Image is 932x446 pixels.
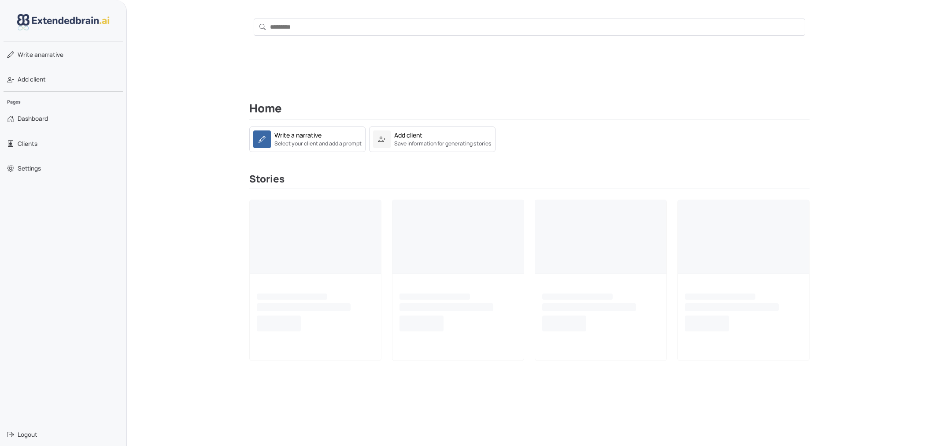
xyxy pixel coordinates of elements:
[249,134,366,142] a: Write a narrativeSelect your client and add a prompt
[369,134,496,142] a: Add clientSave information for generating stories
[18,139,37,148] span: Clients
[18,114,48,123] span: Dashboard
[18,430,37,439] span: Logout
[249,102,810,119] h2: Home
[18,51,38,59] span: Write a
[274,140,362,148] small: Select your client and add a prompt
[249,126,366,152] a: Write a narrativeSelect your client and add a prompt
[18,50,63,59] span: narrative
[394,130,422,140] div: Add client
[18,75,46,84] span: Add client
[17,14,110,30] img: logo
[369,126,496,152] a: Add clientSave information for generating stories
[274,130,322,140] div: Write a narrative
[18,164,41,173] span: Settings
[249,173,810,189] h3: Stories
[394,140,492,148] small: Save information for generating stories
